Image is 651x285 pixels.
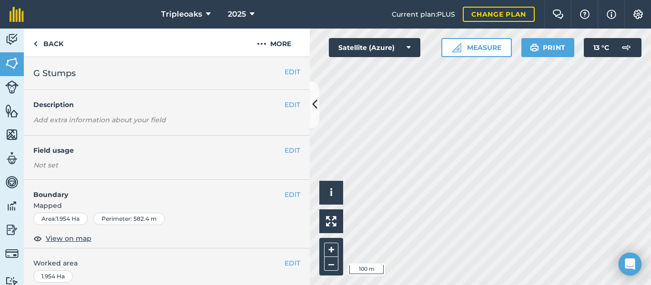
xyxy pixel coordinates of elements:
[33,67,76,80] span: G Stumps
[33,38,38,49] img: svg+xml;base64,PHN2ZyB4bWxucz0iaHR0cDovL3d3dy53My5vcmcvMjAwMC9zdmciIHdpZHRoPSI5IiBoZWlnaHQ9IjI0Ii...
[10,7,24,22] img: fieldmargin Logo
[33,258,300,268] span: Worked area
[5,128,19,142] img: svg+xml;base64,PHN2ZyB4bWxucz0iaHR0cDovL3d3dy53My5vcmcvMjAwMC9zdmciIHdpZHRoPSI1NiIgaGVpZ2h0PSI2MC...
[5,247,19,260] img: svg+xml;base64,PD94bWwgdmVyc2lvbj0iMS4wIiBlbmNvZGluZz0idXRmLTgiPz4KPCEtLSBHZW5lcmF0b3I6IEFkb2JlIE...
[463,7,535,22] a: Change plan
[392,9,455,20] span: Current plan : PLUS
[33,233,92,244] button: View on map
[452,43,461,52] img: Ruler icon
[161,9,202,20] span: Tripleoaks
[441,38,512,57] button: Measure
[24,180,285,200] h4: Boundary
[46,233,92,244] span: View on map
[319,181,343,205] button: i
[552,10,564,19] img: Two speech bubbles overlapping with the left bubble in the forefront
[619,253,641,275] div: Open Intercom Messenger
[584,38,641,57] button: 13 °C
[33,116,166,124] em: Add extra information about your field
[5,223,19,237] img: svg+xml;base64,PD94bWwgdmVyc2lvbj0iMS4wIiBlbmNvZGluZz0idXRmLTgiPz4KPCEtLSBHZW5lcmF0b3I6IEFkb2JlIE...
[228,9,246,20] span: 2025
[617,38,636,57] img: svg+xml;base64,PD94bWwgdmVyc2lvbj0iMS4wIiBlbmNvZGluZz0idXRmLTgiPz4KPCEtLSBHZW5lcmF0b3I6IEFkb2JlIE...
[285,67,300,77] button: EDIT
[238,29,310,57] button: More
[324,257,338,271] button: –
[33,99,300,110] h4: Description
[521,38,575,57] button: Print
[33,145,285,156] h4: Field usage
[5,104,19,118] img: svg+xml;base64,PHN2ZyB4bWxucz0iaHR0cDovL3d3dy53My5vcmcvMjAwMC9zdmciIHdpZHRoPSI1NiIgaGVpZ2h0PSI2MC...
[593,38,609,57] span: 13 ° C
[33,160,300,170] div: Not set
[285,99,300,110] button: EDIT
[5,80,19,94] img: svg+xml;base64,PD94bWwgdmVyc2lvbj0iMS4wIiBlbmNvZGluZz0idXRmLTgiPz4KPCEtLSBHZW5lcmF0b3I6IEFkb2JlIE...
[257,38,266,49] img: svg+xml;base64,PHN2ZyB4bWxucz0iaHR0cDovL3d3dy53My5vcmcvMjAwMC9zdmciIHdpZHRoPSIyMCIgaGVpZ2h0PSIyNC...
[33,270,73,283] div: 1.954 Ha
[24,29,73,57] a: Back
[33,233,42,244] img: svg+xml;base64,PHN2ZyB4bWxucz0iaHR0cDovL3d3dy53My5vcmcvMjAwMC9zdmciIHdpZHRoPSIxOCIgaGVpZ2h0PSIyNC...
[607,9,616,20] img: svg+xml;base64,PHN2ZyB4bWxucz0iaHR0cDovL3d3dy53My5vcmcvMjAwMC9zdmciIHdpZHRoPSIxNyIgaGVpZ2h0PSIxNy...
[5,56,19,70] img: svg+xml;base64,PHN2ZyB4bWxucz0iaHR0cDovL3d3dy53My5vcmcvMjAwMC9zdmciIHdpZHRoPSI1NiIgaGVpZ2h0PSI2MC...
[326,216,336,226] img: Four arrows, one pointing top left, one top right, one bottom right and the last bottom left
[5,151,19,166] img: svg+xml;base64,PD94bWwgdmVyc2lvbj0iMS4wIiBlbmNvZGluZz0idXRmLTgiPz4KPCEtLSBHZW5lcmF0b3I6IEFkb2JlIE...
[530,42,539,53] img: svg+xml;base64,PHN2ZyB4bWxucz0iaHR0cDovL3d3dy53My5vcmcvMjAwMC9zdmciIHdpZHRoPSIxOSIgaGVpZ2h0PSIyNC...
[5,32,19,47] img: svg+xml;base64,PD94bWwgdmVyc2lvbj0iMS4wIiBlbmNvZGluZz0idXRmLTgiPz4KPCEtLSBHZW5lcmF0b3I6IEFkb2JlIE...
[324,243,338,257] button: +
[33,213,88,225] div: Area : 1.954 Ha
[93,213,165,225] div: Perimeter : 582.4 m
[579,10,590,19] img: A question mark icon
[5,199,19,213] img: svg+xml;base64,PD94bWwgdmVyc2lvbj0iMS4wIiBlbmNvZGluZz0idXRmLTgiPz4KPCEtLSBHZW5lcmF0b3I6IEFkb2JlIE...
[5,175,19,189] img: svg+xml;base64,PD94bWwgdmVyc2lvbj0iMS4wIiBlbmNvZGluZz0idXRmLTgiPz4KPCEtLSBHZW5lcmF0b3I6IEFkb2JlIE...
[329,38,420,57] button: Satellite (Azure)
[285,258,300,268] button: EDIT
[285,189,300,200] button: EDIT
[330,187,333,198] span: i
[285,145,300,156] button: EDIT
[24,200,310,211] span: Mapped
[632,10,644,19] img: A cog icon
